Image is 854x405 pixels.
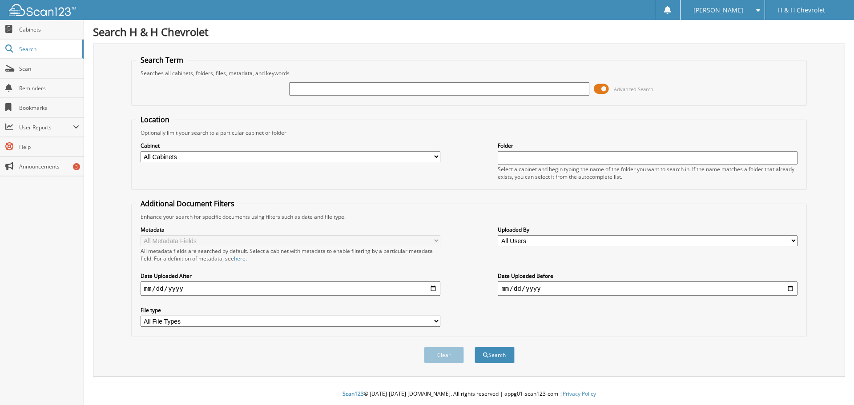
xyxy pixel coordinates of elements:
span: User Reports [19,124,73,131]
div: Select a cabinet and begin typing the name of the folder you want to search in. If the name match... [498,165,798,180]
label: Date Uploaded After [141,272,440,280]
div: Optionally limit your search to a particular cabinet or folder [136,129,802,136]
a: here [234,255,246,262]
div: © [DATE]-[DATE] [DOMAIN_NAME]. All rights reserved | appg01-scan123-com | [84,383,854,405]
span: Scan [19,65,79,72]
button: Search [475,347,515,363]
span: Reminders [19,84,79,92]
span: Bookmarks [19,104,79,112]
span: Advanced Search [614,86,653,92]
label: Folder [498,142,798,149]
label: Cabinet [141,142,440,149]
div: Enhance your search for specific documents using filters such as date and file type. [136,213,802,221]
div: 3 [73,163,80,170]
legend: Additional Document Filters [136,199,239,209]
span: Scan123 [342,390,364,397]
div: All metadata fields are searched by default. Select a cabinet with metadata to enable filtering b... [141,247,440,262]
label: File type [141,306,440,314]
label: Metadata [141,226,440,233]
legend: Search Term [136,55,188,65]
h1: Search H & H Chevrolet [93,24,845,39]
a: Privacy Policy [563,390,596,397]
span: Help [19,143,79,151]
span: H & H Chevrolet [778,8,825,13]
input: end [498,281,798,296]
input: start [141,281,440,296]
legend: Location [136,115,174,124]
label: Uploaded By [498,226,798,233]
span: Announcements [19,163,79,170]
span: Search [19,45,78,53]
button: Clear [424,347,464,363]
img: scan123-logo-white.svg [9,4,76,16]
div: Searches all cabinets, folders, files, metadata, and keywords [136,69,802,77]
label: Date Uploaded Before [498,272,798,280]
span: [PERSON_NAME] [693,8,743,13]
span: Cabinets [19,26,79,33]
